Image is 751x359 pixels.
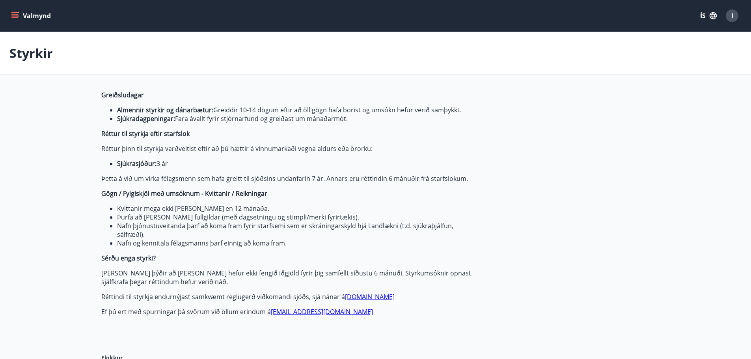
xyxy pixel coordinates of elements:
strong: Almennir styrkir og dánarbætur: [117,106,213,114]
span: I [731,11,733,20]
button: ÍS [696,9,721,23]
li: Nafn og kennitala félagsmanns þarf einnig að koma fram. [117,239,473,247]
p: Réttindi til styrkja endurnýjast samkvæmt reglugerð viðkomandi sjóðs, sjá nánar á [101,292,473,301]
li: Þurfa að [PERSON_NAME] fullgildar (með dagsetningu og stimpli/merki fyrirtækis). [117,213,473,221]
strong: Réttur til styrkja eftir starfslok [101,129,190,138]
a: [EMAIL_ADDRESS][DOMAIN_NAME] [271,307,373,316]
p: Ef þú ert með spurningar þá svörum við öllum erindum á [101,307,473,316]
p: Styrkir [9,45,53,62]
button: menu [9,9,54,23]
button: I [723,6,742,25]
strong: Sérðu enga styrki? [101,254,156,262]
strong: Gögn / Fylgiskjöl með umsóknum - Kvittanir / Reikningar [101,189,267,198]
li: Nafn þjónustuveitanda þarf að koma fram fyrir starfsemi sem er skráningarskyld hjá Landlækni (t.d... [117,221,473,239]
strong: Sjúkradagpeningar: [117,114,175,123]
strong: Sjúkrasjóður: [117,159,157,168]
li: Kvittanir mega ekki [PERSON_NAME] en 12 mánaða. [117,204,473,213]
li: Fara ávallt fyrir stjórnarfund og greiðast um mánaðarmót. [117,114,473,123]
p: Réttur þinn til styrkja varðveitist eftir að þú hættir á vinnumarkaði vegna aldurs eða örorku: [101,144,473,153]
li: Greiddir 10-14 dögum eftir að öll gögn hafa borist og umsókn hefur verið samþykkt. [117,106,473,114]
p: [PERSON_NAME] þýðir að [PERSON_NAME] hefur ekki fengið iðgjöld fyrir þig samfellt síðustu 6 mánuð... [101,269,473,286]
strong: Greiðsludagar [101,91,144,99]
p: Þetta á við um virka félagsmenn sem hafa greitt til sjóðsins undanfarin 7 ár. Annars eru réttindi... [101,174,473,183]
li: 3 ár [117,159,473,168]
a: [DOMAIN_NAME] [345,292,395,301]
